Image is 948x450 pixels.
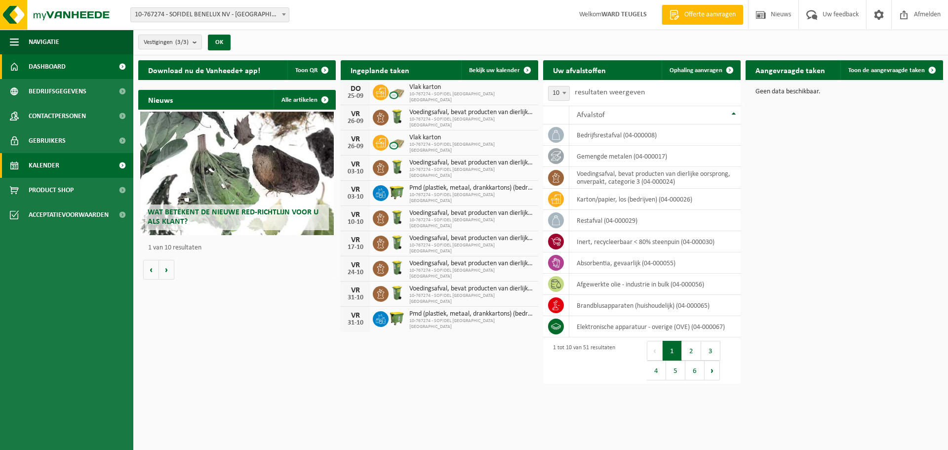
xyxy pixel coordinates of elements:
h2: Download nu de Vanheede+ app! [138,60,270,80]
span: Toon QR [295,67,317,74]
span: 10-767274 - SOFIDEL [GEOGRAPHIC_DATA] [GEOGRAPHIC_DATA] [409,318,533,330]
h2: Ingeplande taken [341,60,419,80]
span: 10-767274 - SOFIDEL BENELUX NV - DUFFEL [130,7,289,22]
button: 4 [647,361,666,380]
button: Vestigingen(3/3) [138,35,202,49]
img: WB-0140-HPE-GN-50 [389,209,405,226]
span: Voedingsafval, bevat producten van dierlijke oorsprong, onverpakt, categorie 3 [409,209,533,217]
img: PB-CU [389,133,405,150]
td: gemengde metalen (04-000017) [569,146,741,167]
img: WB-0140-HPE-GN-50 [389,259,405,276]
span: Pmd (plastiek, metaal, drankkartons) (bedrijven) [409,184,533,192]
span: Voedingsafval, bevat producten van dierlijke oorsprong, onverpakt, categorie 3 [409,285,533,293]
span: 10-767274 - SOFIDEL [GEOGRAPHIC_DATA] [GEOGRAPHIC_DATA] [409,91,533,103]
span: 10 [549,86,569,100]
div: VR [346,312,365,320]
span: Acceptatievoorwaarden [29,203,109,227]
div: 17-10 [346,244,365,251]
button: 6 [685,361,705,380]
span: Voedingsafval, bevat producten van dierlijke oorsprong, onverpakt, categorie 3 [409,159,533,167]
div: 10-10 [346,219,365,226]
img: WB-0140-HPE-GN-50 [389,108,405,125]
img: WB-0140-HPE-GN-50 [389,285,405,301]
td: bedrijfsrestafval (04-000008) [569,124,741,146]
span: Voedingsafval, bevat producten van dierlijke oorsprong, onverpakt, categorie 3 [409,260,533,268]
span: Bedrijfsgegevens [29,79,86,104]
div: VR [346,261,365,269]
div: 03-10 [346,168,365,175]
div: VR [346,161,365,168]
p: Geen data beschikbaar. [755,88,933,95]
span: 10-767274 - SOFIDEL [GEOGRAPHIC_DATA] [GEOGRAPHIC_DATA] [409,192,533,204]
p: 1 van 10 resultaten [148,245,331,251]
img: WB-0140-HPE-GN-50 [389,159,405,175]
img: WB-0140-HPE-GN-50 [389,234,405,251]
div: VR [346,211,365,219]
td: elektronische apparatuur - overige (OVE) (04-000067) [569,316,741,337]
td: karton/papier, los (bedrijven) (04-000026) [569,189,741,210]
div: VR [346,286,365,294]
td: restafval (04-000029) [569,210,741,231]
span: 10-767274 - SOFIDEL [GEOGRAPHIC_DATA] [GEOGRAPHIC_DATA] [409,268,533,280]
span: 10-767274 - SOFIDEL BENELUX NV - DUFFEL [131,8,289,22]
span: Ophaling aanvragen [670,67,722,74]
div: 24-10 [346,269,365,276]
td: absorbentia, gevaarlijk (04-000055) [569,252,741,274]
div: 31-10 [346,320,365,327]
div: DO [346,85,365,93]
div: 03-10 [346,194,365,201]
button: Vorige [143,260,159,280]
button: 2 [682,341,701,361]
button: Next [705,361,720,380]
span: Afvalstof [577,111,605,119]
div: VR [346,135,365,143]
h2: Uw afvalstoffen [543,60,616,80]
span: Dashboard [29,54,66,79]
h2: Nieuws [138,90,183,109]
span: Vlak karton [409,83,533,91]
div: 26-09 [346,143,365,150]
strong: WARD TEUGELS [601,11,647,18]
div: 26-09 [346,118,365,125]
span: Offerte aanvragen [682,10,738,20]
div: 25-09 [346,93,365,100]
span: 10-767274 - SOFIDEL [GEOGRAPHIC_DATA] [GEOGRAPHIC_DATA] [409,243,533,254]
span: Contactpersonen [29,104,86,128]
span: 10-767274 - SOFIDEL [GEOGRAPHIC_DATA] [GEOGRAPHIC_DATA] [409,293,533,305]
a: Bekijk uw kalender [461,60,537,80]
span: 10 [548,86,570,101]
button: Toon QR [287,60,335,80]
span: Bekijk uw kalender [469,67,520,74]
span: Navigatie [29,30,59,54]
td: brandblusapparaten (huishoudelijk) (04-000065) [569,295,741,316]
a: Offerte aanvragen [662,5,743,25]
span: Vestigingen [144,35,189,50]
img: WB-1100-HPE-GN-50 [389,184,405,201]
div: 31-10 [346,294,365,301]
button: Previous [647,341,663,361]
span: Toon de aangevraagde taken [848,67,925,74]
span: Pmd (plastiek, metaal, drankkartons) (bedrijven) [409,310,533,318]
button: 5 [666,361,685,380]
button: 1 [663,341,682,361]
span: Wat betekent de nieuwe RED-richtlijn voor u als klant? [148,208,318,226]
div: 1 tot 10 van 51 resultaten [548,340,615,381]
span: Kalender [29,153,59,178]
td: inert, recycleerbaar < 80% steenpuin (04-000030) [569,231,741,252]
button: OK [208,35,231,50]
span: Voedingsafval, bevat producten van dierlijke oorsprong, onverpakt, categorie 3 [409,235,533,243]
div: VR [346,110,365,118]
span: Voedingsafval, bevat producten van dierlijke oorsprong, onverpakt, categorie 3 [409,109,533,117]
span: 10-767274 - SOFIDEL [GEOGRAPHIC_DATA] [GEOGRAPHIC_DATA] [409,217,533,229]
span: Gebruikers [29,128,66,153]
td: voedingsafval, bevat producten van dierlijke oorsprong, onverpakt, categorie 3 (04-000024) [569,167,741,189]
img: PB-CU [389,83,405,100]
button: Volgende [159,260,174,280]
a: Wat betekent de nieuwe RED-richtlijn voor u als klant? [140,112,334,235]
span: Vlak karton [409,134,533,142]
span: 10-767274 - SOFIDEL [GEOGRAPHIC_DATA] [GEOGRAPHIC_DATA] [409,117,533,128]
count: (3/3) [175,39,189,45]
a: Alle artikelen [274,90,335,110]
td: afgewerkte olie - industrie in bulk (04-000056) [569,274,741,295]
a: Toon de aangevraagde taken [840,60,942,80]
